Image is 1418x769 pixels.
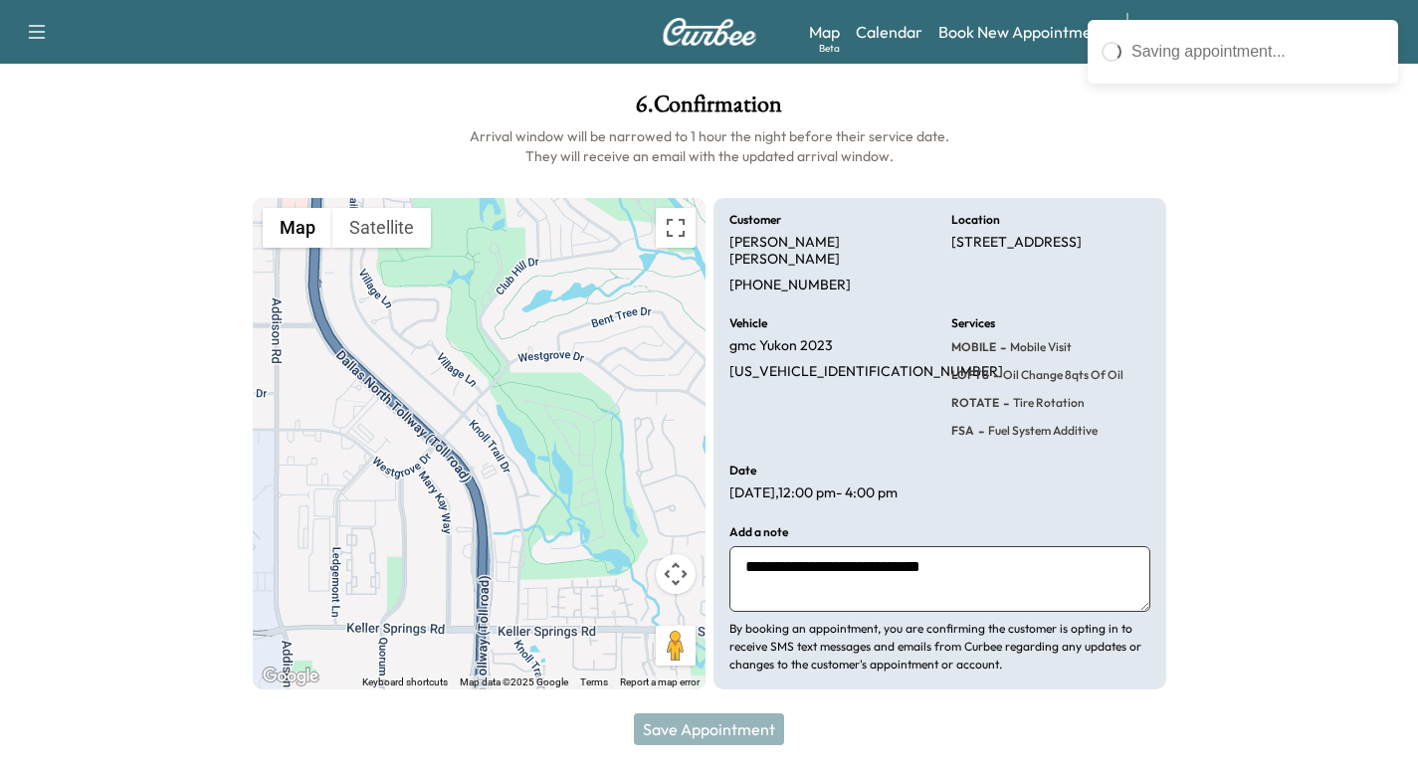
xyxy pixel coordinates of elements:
[258,664,323,689] img: Google
[819,41,840,56] div: Beta
[253,93,1166,126] h1: 6 . Confirmation
[729,363,1003,381] p: [US_VEHICLE_IDENTIFICATION_NUMBER]
[332,208,431,248] button: Show satellite imagery
[951,214,1000,226] h6: Location
[362,675,448,689] button: Keyboard shortcuts
[984,423,1098,439] span: Fuel System Additive
[729,337,833,355] p: gmc Yukon 2023
[620,676,700,687] a: Report a map error
[856,20,922,44] a: Calendar
[989,365,999,385] span: -
[951,395,999,411] span: ROTATE
[460,676,568,687] span: Map data ©2025 Google
[656,208,696,248] button: Toggle fullscreen view
[729,214,781,226] h6: Customer
[1009,395,1085,411] span: Tire rotation
[729,526,788,538] h6: Add a note
[1006,339,1072,355] span: Mobile Visit
[580,676,608,687] a: Terms (opens in new tab)
[951,367,989,383] span: LOFT8
[263,208,332,248] button: Show street map
[951,339,996,355] span: MOBILE
[951,234,1082,252] p: [STREET_ADDRESS]
[999,393,1009,413] span: -
[1131,40,1384,64] div: Saving appointment...
[656,554,696,594] button: Map camera controls
[951,317,995,329] h6: Services
[729,465,756,477] h6: Date
[951,423,974,439] span: FSA
[809,20,840,44] a: MapBeta
[662,18,757,46] img: Curbee Logo
[974,421,984,441] span: -
[729,234,928,269] p: [PERSON_NAME] [PERSON_NAME]
[258,664,323,689] a: Open this area in Google Maps (opens a new window)
[729,620,1150,673] p: By booking an appointment, you are confirming the customer is opting in to receive SMS text messa...
[729,317,767,329] h6: Vehicle
[729,277,851,294] p: [PHONE_NUMBER]
[253,126,1166,166] h6: Arrival window will be narrowed to 1 hour the night before their service date. They will receive ...
[996,337,1006,357] span: -
[938,20,1107,44] a: Book New Appointment
[999,367,1123,383] span: Oil Change 8qts of oil
[729,484,898,502] p: [DATE] , 12:00 pm - 4:00 pm
[656,626,696,666] button: Drag Pegman onto the map to open Street View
